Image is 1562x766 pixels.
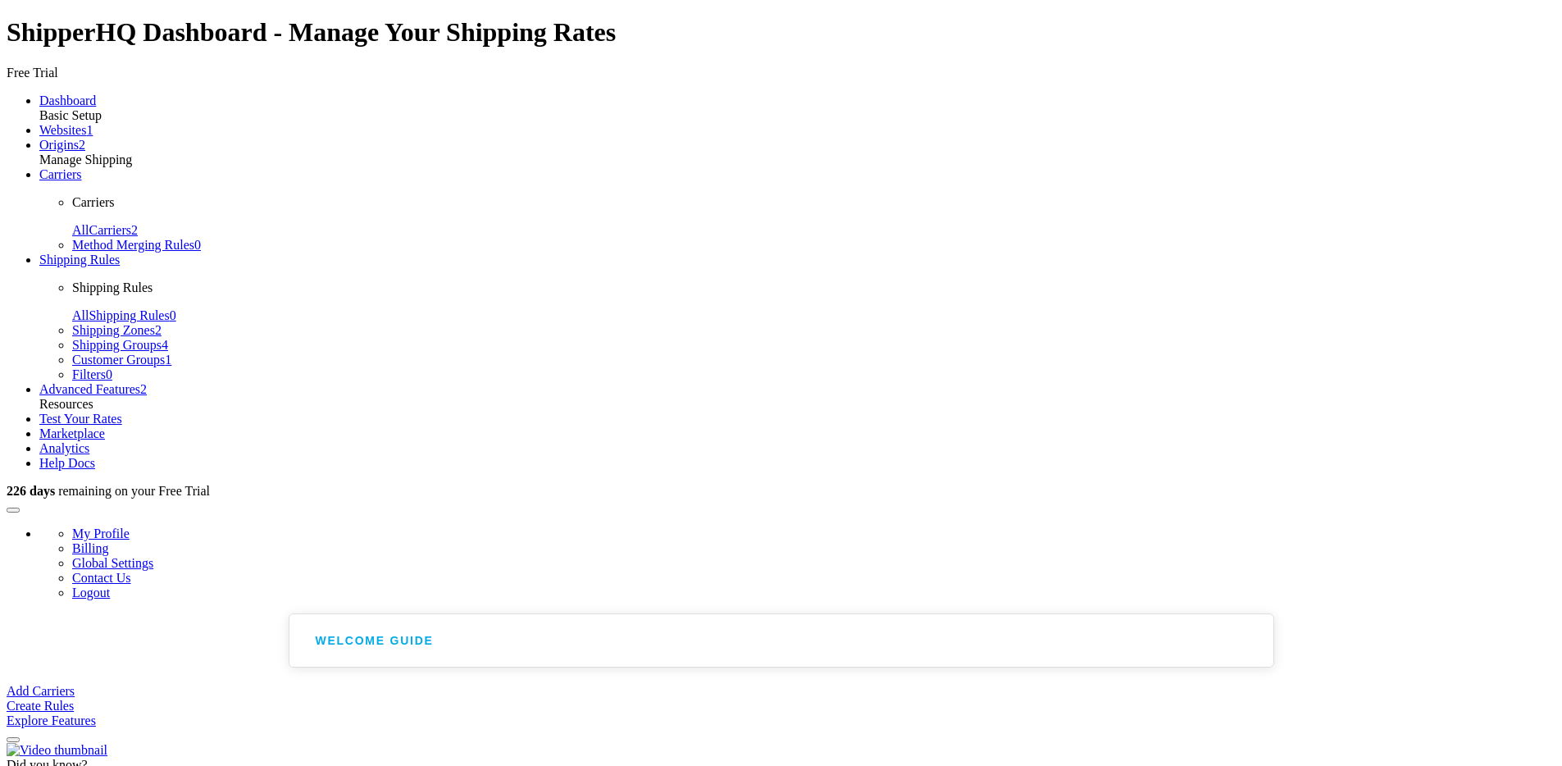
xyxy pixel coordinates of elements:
[39,93,1555,108] li: Dashboard
[106,367,112,381] span: 0
[7,714,1555,728] a: Explore Features
[72,353,171,367] a: Customer Groups1
[72,323,1555,338] li: Shipping Zones
[72,223,138,237] a: AllCarriers2
[72,556,153,570] a: Global Settings
[72,556,1555,571] li: Global Settings
[7,743,107,758] img: Video thumbnail
[72,541,108,555] a: Billing
[39,441,1555,456] li: Analytics
[72,367,1555,382] li: Filters
[39,123,1555,138] li: Websites
[39,123,86,137] span: Websites
[155,323,162,337] span: 2
[72,338,162,352] span: Shipping Groups
[72,280,1555,295] p: Shipping Rules
[7,17,1555,48] h1: ShipperHQ Dashboard - Manage Your Shipping Rates
[131,223,138,237] span: 2
[72,223,131,237] span: All Carriers
[39,93,96,107] a: Dashboard
[316,634,434,647] h2: Welcome Guide
[72,353,1555,367] li: Customer Groups
[7,484,210,498] span: remaining on your Free Trial
[7,699,1555,714] a: Create Rules
[39,456,95,470] a: Help Docs
[194,238,201,252] span: 0
[72,323,162,337] a: Shipping Zones2
[39,138,85,152] a: Origins2
[72,238,1555,253] li: Method Merging Rules
[7,66,58,80] span: Free Trial
[72,541,1555,556] li: Billing
[72,586,1555,600] li: Logout
[72,323,155,337] span: Shipping Zones
[39,382,147,396] a: Advanced Features2
[79,138,85,152] span: 2
[7,684,1555,699] a: Add Carriers
[170,308,176,322] span: 0
[39,412,122,426] a: Test Your Rates
[39,253,120,267] a: Shipping Rules
[39,426,1555,441] li: Marketplace
[72,571,1555,586] li: Contact Us
[162,338,168,352] span: 4
[86,123,93,137] span: 1
[72,238,201,252] a: Method Merging Rules0
[72,308,176,322] a: AllShipping Rules0
[39,441,89,455] a: Analytics
[72,353,165,367] span: Customer Groups
[72,571,131,585] a: Contact Us
[7,508,20,513] button: Open Resource Center
[140,382,147,396] span: 2
[39,412,1555,426] li: Test Your Rates
[72,308,170,322] span: All Shipping Rules
[39,382,140,396] span: Advanced Features
[72,527,1555,541] li: My Profile
[72,527,130,540] a: My Profile
[39,153,1555,167] div: Manage Shipping
[39,382,1555,397] li: Advanced Features
[39,138,1555,153] li: Origins
[72,338,1555,353] li: Shipping Groups
[72,238,194,252] span: Method Merging Rules
[72,338,168,352] a: Shipping Groups4
[39,426,105,440] a: Marketplace
[39,253,1555,382] li: Shipping Rules
[72,367,112,381] a: Filters0
[72,367,106,381] span: Filters
[39,456,1555,471] li: Help Docs
[289,614,1273,667] button: Welcome Guide
[39,123,93,137] a: Websites1
[7,484,55,498] strong: 226 days
[72,195,1555,210] p: Carriers
[165,353,171,367] span: 1
[39,108,1555,123] div: Basic Setup
[39,167,1555,253] li: Carriers
[39,397,1555,412] div: Resources
[72,586,110,600] a: Logout
[39,138,79,152] span: Origins
[39,167,82,181] a: Carriers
